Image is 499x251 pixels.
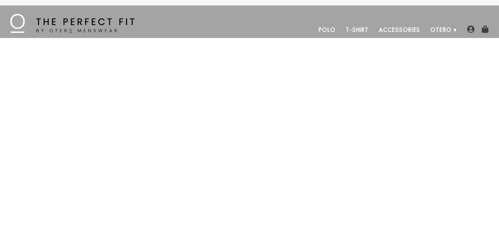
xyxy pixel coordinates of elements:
[467,25,475,33] img: user-account-icon.png
[341,22,374,38] a: T-Shirt
[481,25,489,33] img: shopping-bag-icon.png
[425,22,457,38] a: Otero
[10,14,134,33] img: The Perfect Fit - by Otero Menswear - Logo
[314,22,341,38] a: Polo
[374,22,425,38] a: Accessories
